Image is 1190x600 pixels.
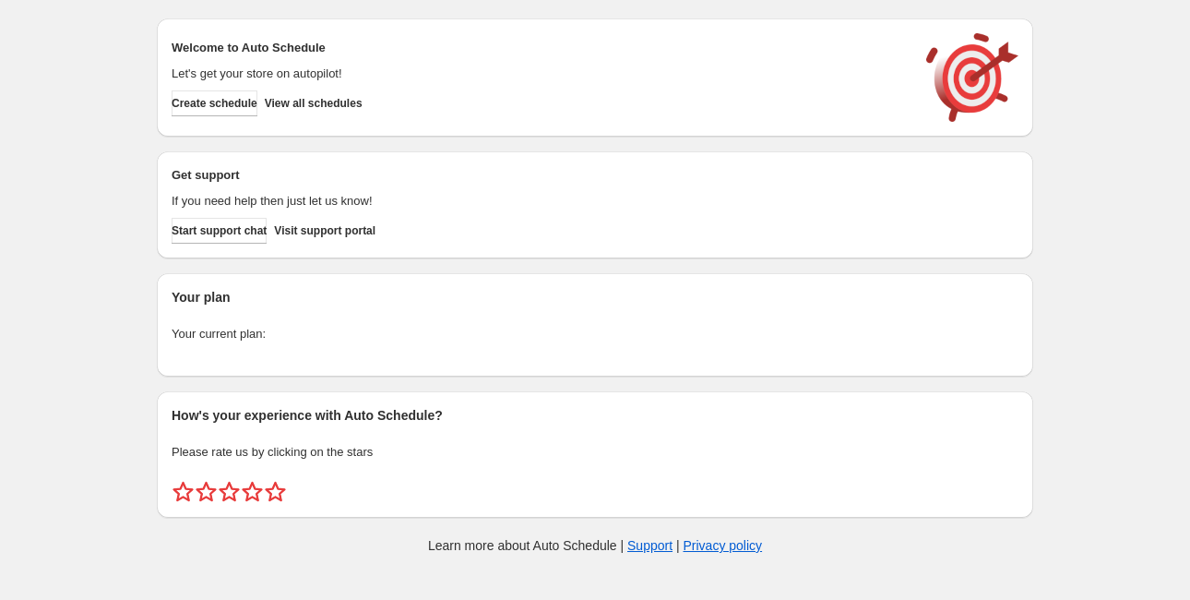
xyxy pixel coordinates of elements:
[172,443,1018,462] p: Please rate us by clicking on the stars
[172,218,267,244] a: Start support chat
[172,406,1018,425] h2: How's your experience with Auto Schedule?
[265,90,363,116] button: View all schedules
[172,65,908,83] p: Let's get your store on autopilot!
[172,223,267,238] span: Start support chat
[265,96,363,111] span: View all schedules
[172,90,257,116] button: Create schedule
[172,39,908,57] h2: Welcome to Auto Schedule
[684,538,763,553] a: Privacy policy
[274,218,375,244] a: Visit support portal
[172,288,1018,306] h2: Your plan
[627,538,672,553] a: Support
[172,192,908,210] p: If you need help then just let us know!
[428,536,762,555] p: Learn more about Auto Schedule | |
[172,325,1018,343] p: Your current plan:
[274,223,375,238] span: Visit support portal
[172,166,908,185] h2: Get support
[172,96,257,111] span: Create schedule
